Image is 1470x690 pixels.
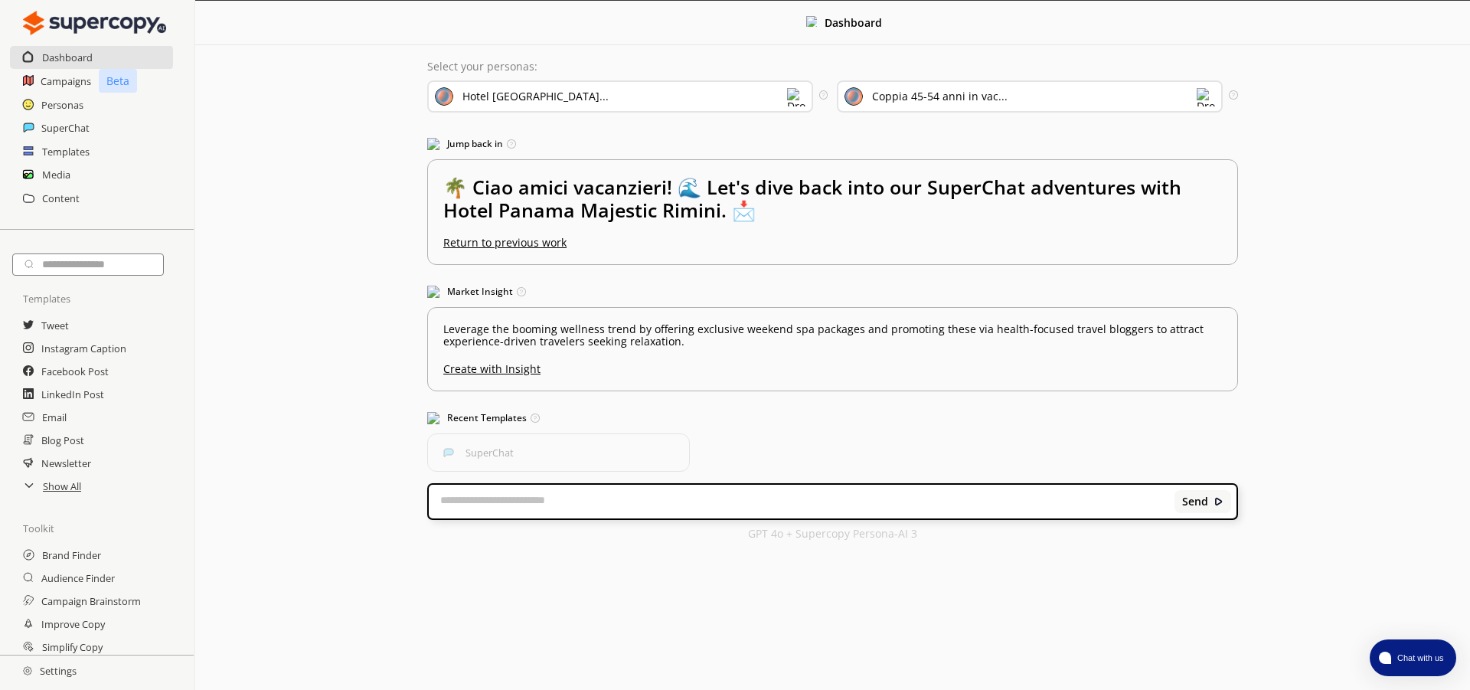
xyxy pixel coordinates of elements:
img: Tooltip Icon [531,414,540,423]
img: Tooltip Icon [507,139,516,149]
img: Close [1214,496,1224,507]
img: Close [23,666,32,675]
a: Facebook Post [41,360,109,383]
img: Tooltip Icon [1229,90,1238,100]
a: Tweet [41,314,69,337]
a: Improve Copy [41,613,105,636]
span: Chat with us [1391,652,1447,664]
a: Personas [41,93,83,116]
a: Brand Finder [42,544,101,567]
a: Simplify Copy [42,636,103,659]
p: Leverage the booming wellness trend by offering exclusive weekend spa packages and promoting thes... [443,323,1222,348]
p: Select your personas: [427,60,1238,73]
h3: Market Insight [427,280,1238,303]
img: Tooltip Icon [517,287,526,296]
img: Audience Icon [844,87,863,106]
a: LinkedIn Post [41,383,104,406]
img: Brand Icon [435,87,453,106]
b: Dashboard [825,15,882,30]
img: Market Insight [427,286,439,298]
div: Hotel [GEOGRAPHIC_DATA]... [462,90,609,103]
a: SuperChat [41,116,90,139]
a: Media [42,163,70,186]
img: Tooltip Icon [819,90,828,100]
a: Dashboard [42,46,93,69]
img: Close [806,16,817,27]
img: Dropdown Icon [787,88,805,106]
a: Content [42,187,80,210]
img: SuperChat [443,447,454,458]
button: SuperChatSuperChat [427,433,690,472]
h3: Jump back in [427,132,1238,155]
img: Dropdown Icon [1197,88,1215,106]
a: Show All [43,475,81,498]
a: Newsletter [41,452,91,475]
a: Campaigns [41,70,91,93]
img: Popular Templates [427,412,439,424]
h3: Recent Templates [427,407,1238,430]
a: Email [42,406,67,429]
a: Blog Post [41,429,84,452]
div: Coppia 45-54 anni in vac... [872,90,1008,103]
b: Send [1182,495,1208,508]
a: Instagram Caption [41,337,126,360]
u: Return to previous work [443,235,567,250]
u: Create with Insight [443,355,1222,375]
img: Jump Back In [427,138,439,150]
h2: 🌴 Ciao amici vacanzieri! 🌊 Let's dive back into our SuperChat adventures with Hotel Panama Majest... [443,175,1222,237]
img: Close [23,8,166,38]
a: Campaign Brainstorm [41,590,141,613]
a: Templates [42,140,90,163]
p: GPT 4o + Supercopy Persona-AI 3 [748,528,917,540]
button: atlas-launcher [1370,639,1456,676]
p: Beta [99,69,137,93]
a: Audience Finder [41,567,115,590]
